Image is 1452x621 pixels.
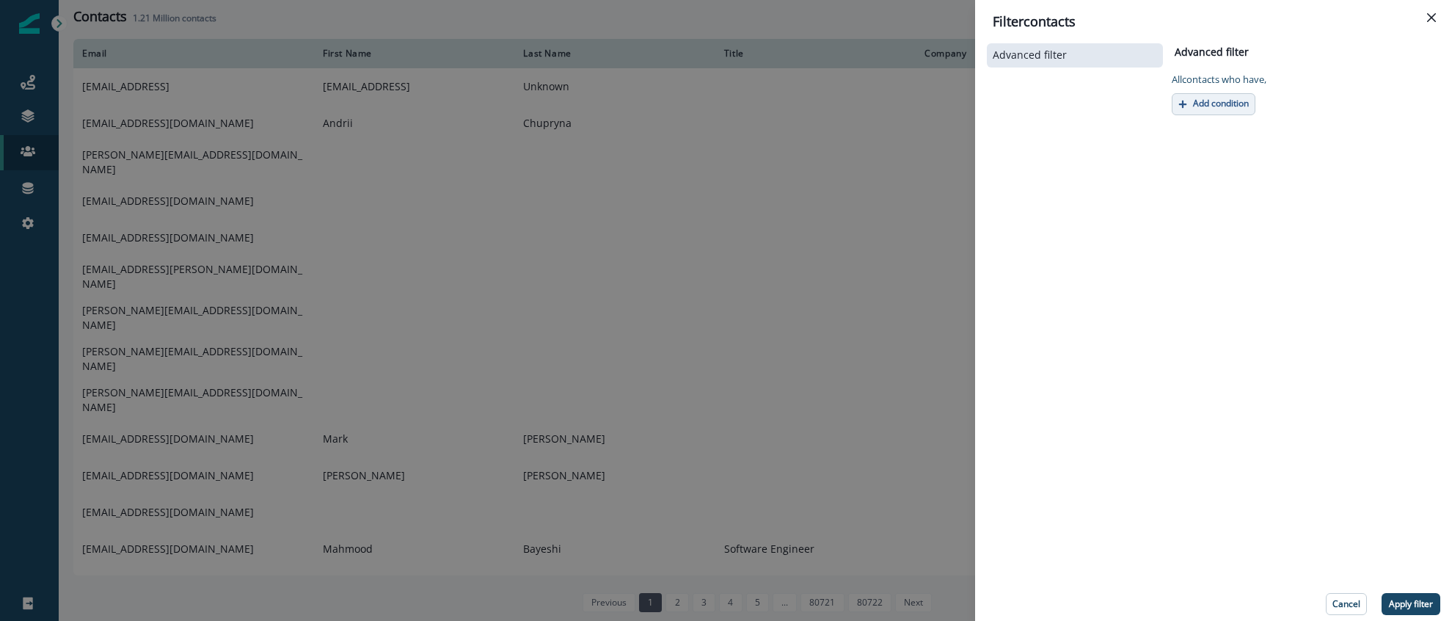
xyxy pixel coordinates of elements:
button: Advanced filter [993,49,1157,62]
p: Apply filter [1389,599,1433,609]
button: Apply filter [1382,593,1440,615]
button: Cancel [1326,593,1367,615]
p: Filter contacts [993,12,1076,32]
button: Close [1420,6,1443,29]
p: Cancel [1332,599,1360,609]
p: Advanced filter [993,49,1067,62]
p: All contact s who have, [1172,73,1266,87]
h2: Advanced filter [1172,46,1249,59]
button: Add condition [1172,93,1255,115]
p: Add condition [1193,98,1249,109]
